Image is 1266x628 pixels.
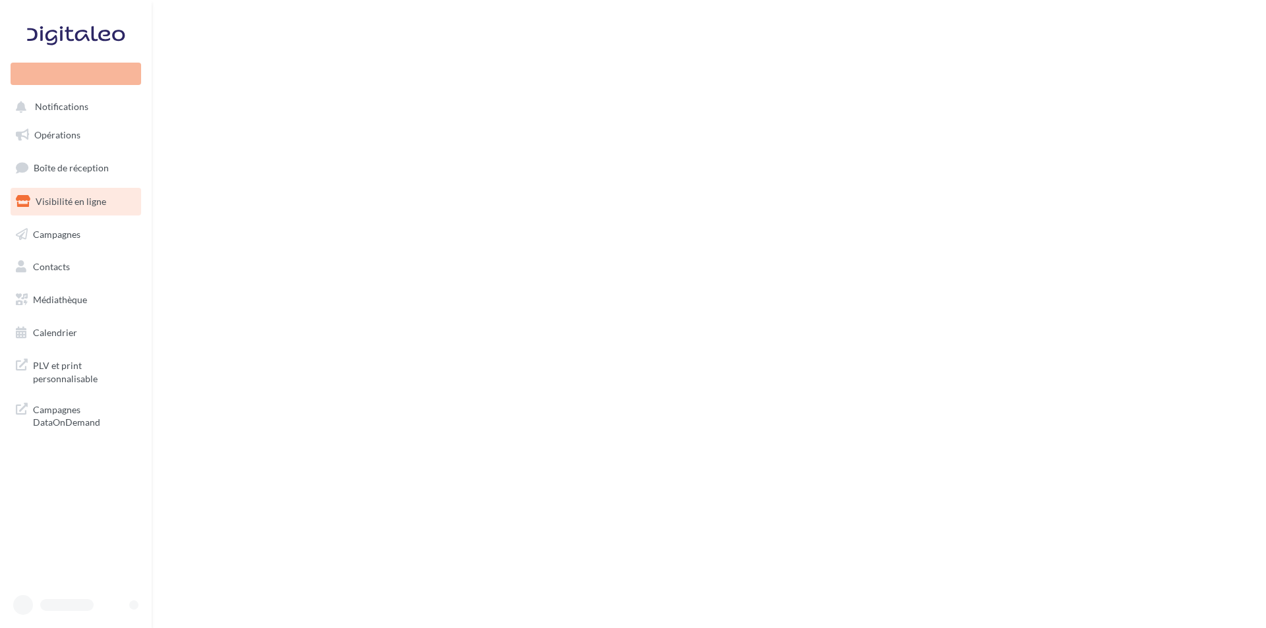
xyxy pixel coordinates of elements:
span: Campagnes DataOnDemand [33,401,136,429]
span: Médiathèque [33,294,87,305]
a: Médiathèque [8,286,144,314]
a: Calendrier [8,319,144,347]
span: Contacts [33,261,70,272]
span: PLV et print personnalisable [33,357,136,385]
a: Opérations [8,121,144,149]
span: Opérations [34,129,80,140]
span: Calendrier [33,327,77,338]
span: Visibilité en ligne [36,196,106,207]
a: Campagnes [8,221,144,248]
a: Visibilité en ligne [8,188,144,215]
a: PLV et print personnalisable [8,351,144,390]
span: Boîte de réception [34,162,109,173]
div: Nouvelle campagne [11,63,141,85]
span: Notifications [35,101,88,113]
a: Campagnes DataOnDemand [8,395,144,434]
a: Boîte de réception [8,154,144,182]
span: Campagnes [33,228,80,239]
a: Contacts [8,253,144,281]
